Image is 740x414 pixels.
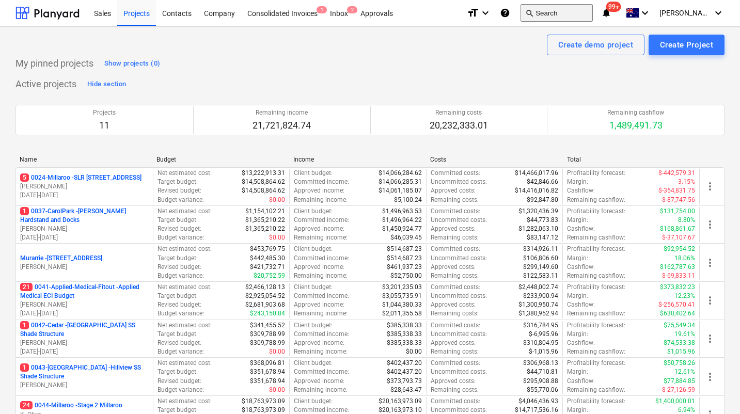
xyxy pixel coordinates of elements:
p: Target budget : [158,178,198,186]
p: Budget variance : [158,272,204,280]
p: $1,044,380.33 [382,300,422,309]
p: Profitability forecast : [567,283,625,292]
p: $351,678.94 [250,377,285,386]
p: Uncommitted costs : [431,216,487,225]
p: Committed costs : [431,283,480,292]
p: Budget variance : [158,233,204,242]
p: Cashflow : [567,339,595,347]
span: 1 [20,321,29,329]
span: 24 [20,401,33,409]
p: Committed income : [294,292,349,300]
p: Margin : [567,368,588,376]
p: $-37,107.67 [662,233,695,242]
span: more_vert [704,180,716,193]
p: $309,788.99 [250,339,285,347]
p: $75,549.34 [664,321,695,330]
p: Committed income : [294,330,349,339]
p: Revised budget : [158,263,201,272]
span: 1 [20,363,29,372]
p: Projects [93,108,116,117]
p: [DATE] - [DATE] [20,233,149,242]
button: Create Project [649,35,725,55]
p: Cashflow : [567,186,595,195]
div: 10043-[GEOGRAPHIC_DATA] -Hillview SS Shade Structure[PERSON_NAME] [20,363,149,390]
p: $373,793.73 [387,377,422,386]
p: $514,687.23 [387,254,422,263]
p: [DATE] - [DATE] [20,347,149,356]
p: $309,788.99 [250,330,285,339]
i: Knowledge base [500,7,510,19]
p: [PERSON_NAME] [20,381,149,390]
p: Margin : [567,292,588,300]
p: Client budget : [294,321,333,330]
p: $1,365,210.22 [245,216,285,225]
p: $1,380,952.94 [518,309,558,318]
p: Approved income : [294,339,344,347]
p: Net estimated cost : [158,397,212,406]
p: Approved income : [294,300,344,309]
p: Profitability forecast : [567,397,625,406]
p: $2,466,128.13 [245,283,285,292]
p: $13,222,913.31 [242,169,285,178]
p: $1,450,924.77 [382,225,422,233]
p: [PERSON_NAME] [20,300,149,309]
p: $14,466,017.96 [515,169,558,178]
p: Remaining income : [294,233,348,242]
p: Uncommitted costs : [431,254,487,263]
p: Cashflow : [567,263,595,272]
span: more_vert [704,257,716,269]
p: Revised budget : [158,225,201,233]
p: $1,400,000.01 [655,397,695,406]
p: [DATE] - [DATE] [20,191,149,200]
p: Cashflow : [567,225,595,233]
p: $-6,995.96 [529,330,558,339]
p: Uncommitted costs : [431,368,487,376]
i: format_size [467,7,479,19]
p: $1,154,102.21 [245,207,285,216]
p: Client budget : [294,169,333,178]
p: Margin : [567,330,588,339]
p: $306,968.13 [523,359,558,368]
p: Client budget : [294,245,333,253]
p: $14,508,864.62 [242,178,285,186]
span: more_vert [704,332,716,345]
span: 5 [20,173,29,182]
p: Approved income : [294,186,344,195]
p: Remaining costs : [431,309,479,318]
p: $122,583.11 [523,272,558,280]
p: $442,485.30 [250,254,285,263]
p: Committed income : [294,178,349,186]
div: Chat Widget [688,364,740,414]
p: Remaining costs : [431,272,479,280]
p: Profitability forecast : [567,245,625,253]
p: Net estimated cost : [158,245,212,253]
p: [PERSON_NAME] [20,339,149,347]
p: $46,039.45 [390,233,422,242]
div: Total [567,156,696,163]
p: Client budget : [294,397,333,406]
span: 1 [317,6,327,13]
div: Income [293,156,422,163]
button: Show projects (0) [102,55,163,72]
p: Remaining costs : [431,386,479,394]
span: 21 [20,283,33,291]
p: 18.06% [674,254,695,263]
p: Committed costs : [431,397,480,406]
p: $453,769.75 [250,245,285,253]
p: $131,754.00 [660,207,695,216]
p: $630,402.64 [660,309,695,318]
p: 8.80% [678,216,695,225]
div: 10042-Cedar -[GEOGRAPHIC_DATA] SS Shade Structure[PERSON_NAME][DATE]-[DATE] [20,321,149,357]
p: 0042-Cedar - [GEOGRAPHIC_DATA] SS Shade Structure [20,321,149,339]
p: Net estimated cost : [158,207,212,216]
span: 1 [20,207,29,215]
p: Budget variance : [158,386,204,394]
p: $-354,831.75 [658,186,695,195]
p: Uncommitted costs : [431,292,487,300]
p: Client budget : [294,207,333,216]
p: Remaining costs : [431,196,479,204]
div: 210041-Applied-Medical-Fitout -Applied Medical ECI Budget[PERSON_NAME][DATE]-[DATE] [20,283,149,319]
p: Approved costs : [431,263,476,272]
div: Name [20,156,148,163]
p: Net estimated cost : [158,169,212,178]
